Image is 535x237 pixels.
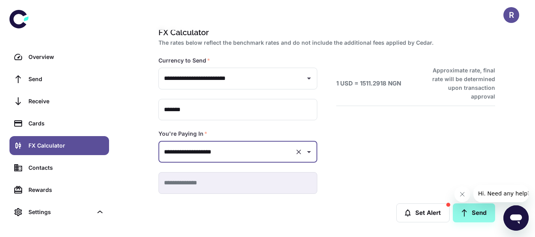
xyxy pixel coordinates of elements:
[5,6,57,12] span: Hi. Need any help?
[293,146,304,157] button: Clear
[424,66,495,101] h6: Approximate rate, final rate will be determined upon transaction approval
[28,75,104,83] div: Send
[503,205,529,231] iframe: Button to launch messaging window
[28,119,104,128] div: Cards
[9,92,109,111] a: Receive
[336,79,401,88] h6: 1 USD = 1511.2918 NGN
[28,141,104,150] div: FX Calculator
[9,136,109,155] a: FX Calculator
[28,186,104,194] div: Rewards
[28,208,92,216] div: Settings
[9,114,109,133] a: Cards
[28,53,104,61] div: Overview
[9,180,109,199] a: Rewards
[28,163,104,172] div: Contacts
[453,203,495,222] a: Send
[303,146,315,157] button: Open
[158,27,492,38] h1: FX Calculator
[303,73,315,84] button: Open
[473,185,529,202] iframe: Message from company
[9,203,109,222] div: Settings
[158,57,210,64] label: Currency to Send
[9,47,109,66] a: Overview
[396,203,450,222] button: Set Alert
[9,158,109,177] a: Contacts
[9,70,109,89] a: Send
[454,186,470,202] iframe: Close message
[158,130,207,138] label: You're Paying In
[28,97,104,106] div: Receive
[503,7,519,23] button: R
